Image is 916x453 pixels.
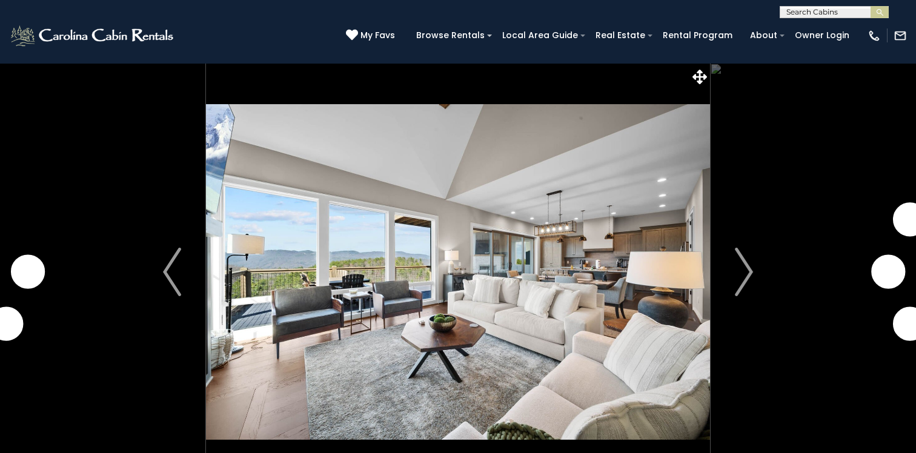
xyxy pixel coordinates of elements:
[868,29,881,42] img: phone-regular-white.png
[410,26,491,45] a: Browse Rentals
[360,29,395,42] span: My Favs
[657,26,738,45] a: Rental Program
[744,26,783,45] a: About
[163,248,181,296] img: arrow
[894,29,907,42] img: mail-regular-white.png
[496,26,584,45] a: Local Area Guide
[346,29,398,42] a: My Favs
[789,26,855,45] a: Owner Login
[9,24,177,48] img: White-1-2.png
[735,248,753,296] img: arrow
[589,26,651,45] a: Real Estate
